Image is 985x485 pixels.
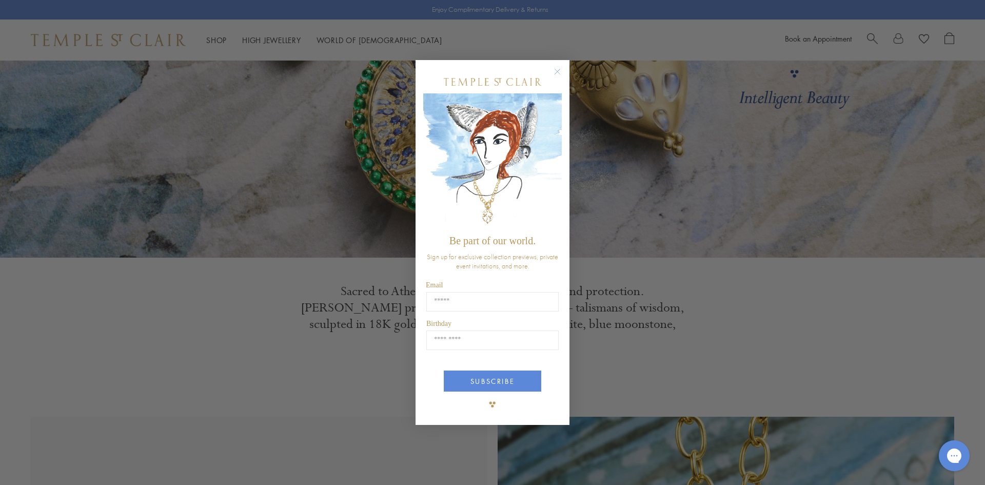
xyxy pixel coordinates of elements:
[444,78,541,86] img: Temple St. Clair
[426,292,559,312] input: Email
[934,437,975,475] iframe: Gorgias live chat messenger
[427,252,558,270] span: Sign up for exclusive collection previews, private event invitations, and more.
[444,371,541,392] button: SUBSCRIBE
[556,70,569,83] button: Close dialog
[426,320,451,327] span: Birthday
[449,235,536,246] span: Be part of our world.
[482,394,503,415] img: TSC
[426,281,443,289] span: Email
[423,93,562,230] img: c4a9eb12-d91a-4d4a-8ee0-386386f4f338.jpeg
